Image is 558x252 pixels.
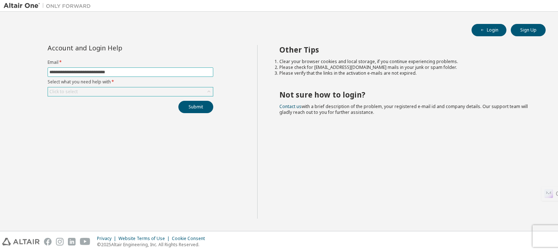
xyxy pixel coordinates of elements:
div: Click to select [49,89,78,95]
li: Clear your browser cookies and local storage, if you continue experiencing problems. [279,59,533,65]
div: Website Terms of Use [118,236,172,241]
label: Select what you need help with [48,79,213,85]
img: facebook.svg [44,238,52,245]
img: linkedin.svg [68,238,76,245]
span: with a brief description of the problem, your registered e-mail id and company details. Our suppo... [279,103,528,115]
img: altair_logo.svg [2,238,40,245]
h2: Not sure how to login? [279,90,533,99]
img: youtube.svg [80,238,90,245]
div: Privacy [97,236,118,241]
a: Contact us [279,103,302,110]
img: Altair One [4,2,94,9]
img: instagram.svg [56,238,64,245]
li: Please check for [EMAIL_ADDRESS][DOMAIN_NAME] mails in your junk or spam folder. [279,65,533,70]
li: Please verify that the links in the activation e-mails are not expired. [279,70,533,76]
button: Login [472,24,506,36]
button: Submit [178,101,213,113]
div: Cookie Consent [172,236,209,241]
label: Email [48,59,213,65]
div: Click to select [48,87,213,96]
p: © 2025 Altair Engineering, Inc. All Rights Reserved. [97,241,209,248]
button: Sign Up [511,24,546,36]
h2: Other Tips [279,45,533,54]
div: Account and Login Help [48,45,180,51]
